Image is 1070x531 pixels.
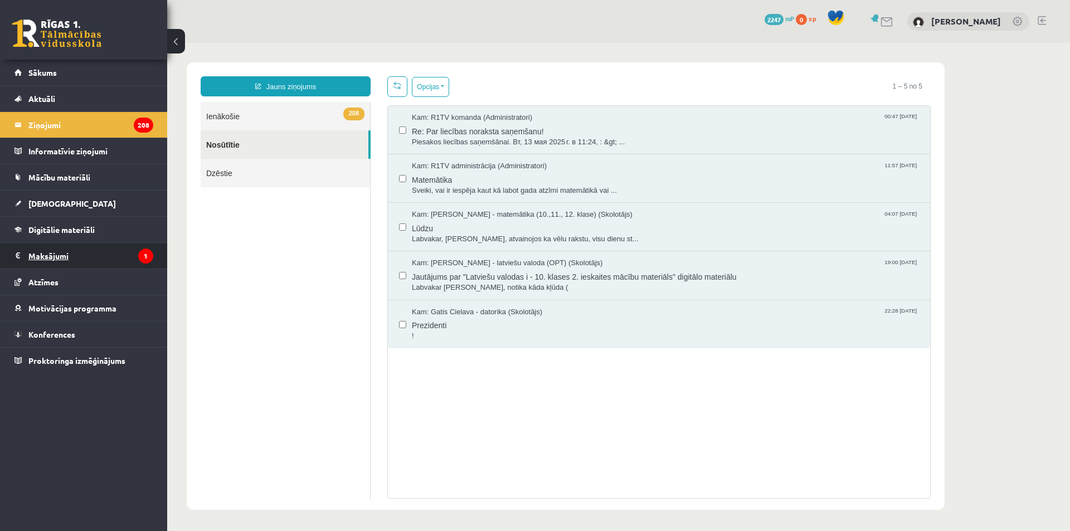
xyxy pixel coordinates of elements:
span: 04:07 [DATE] [715,167,752,175]
span: Digitālie materiāli [28,225,95,235]
span: 11:57 [DATE] [715,118,752,126]
a: Jauns ziņojums [33,33,203,53]
img: Amirs Ignatjevs [913,17,924,28]
a: Nosūtītie [33,87,201,116]
a: Sākums [14,60,153,85]
span: xp [809,14,816,23]
a: 0 xp [796,14,821,23]
i: 1 [138,249,153,264]
span: Kam: R1TV komanda (Administratori) [245,70,365,80]
a: Kam: R1TV administrācija (Administratori) 11:57 [DATE] Matemātika Sveiki, vai ir iespēja kaut kā ... [245,118,752,153]
span: Konferences [28,329,75,339]
span: Motivācijas programma [28,303,116,313]
span: Piesakos liecības saņemšānai. Вт, 13 мая 2025 г. в 11:24, : &gt; ... [245,94,752,105]
span: Matemātika [245,129,752,143]
a: Rīgas 1. Tālmācības vidusskola [12,20,101,47]
a: Dzēstie [33,116,203,144]
a: Ziņojumi208 [14,112,153,138]
span: 19:00 [DATE] [715,215,752,223]
button: Opcijas [245,34,282,54]
span: Sākums [28,67,57,77]
span: Prezidenti [245,274,752,288]
span: ! [245,288,752,299]
a: Kam: Gatis Cielava - datorika (Skolotājs) 22:28 [DATE] Prezidenti ! [245,264,752,299]
a: Atzīmes [14,269,153,295]
a: Maksājumi1 [14,243,153,269]
a: [PERSON_NAME] [931,16,1001,27]
a: Informatīvie ziņojumi [14,138,153,164]
span: Labvakar, [PERSON_NAME], atvainojos ka vēlu rakstu, visu dienu st... [245,191,752,202]
a: [DEMOGRAPHIC_DATA] [14,191,153,216]
legend: Ziņojumi [28,112,153,138]
a: Kam: R1TV komanda (Administratori) 00:47 [DATE] Re: Par liecības noraksta saņemšanu! Piesakos lie... [245,70,752,104]
a: Motivācijas programma [14,295,153,321]
a: Proktoringa izmēģinājums [14,348,153,373]
span: Proktoringa izmēģinājums [28,355,125,366]
span: 2247 [765,14,784,25]
span: [DEMOGRAPHIC_DATA] [28,198,116,208]
span: 208 [176,65,197,77]
a: Digitālie materiāli [14,217,153,242]
a: 208Ienākošie [33,59,203,87]
span: Aktuāli [28,94,55,104]
span: Kam: [PERSON_NAME] - matemātika (10.,11., 12. klase) (Skolotājs) [245,167,465,177]
a: Aktuāli [14,86,153,111]
span: Sveiki, vai ir iespēja kaut kā labot gada atzīmi matemātikā vai ... [245,143,752,153]
span: Lūdzu [245,177,752,191]
span: Kam: R1TV administrācija (Administratori) [245,118,380,129]
a: Kam: [PERSON_NAME] - matemātika (10.,11., 12. klase) (Skolotājs) 04:07 [DATE] Lūdzu Labvakar, [PE... [245,167,752,201]
legend: Informatīvie ziņojumi [28,138,153,164]
span: mP [785,14,794,23]
i: 208 [134,118,153,133]
span: Kam: [PERSON_NAME] - latviešu valoda (OPT) (Skolotājs) [245,215,435,226]
span: 1 – 5 no 5 [717,33,763,53]
span: Atzīmes [28,277,59,287]
span: Jautājums par "Latviešu valodas i - 10. klases 2. ieskaites mācību materiāls" digitālo materiālu [245,226,752,240]
span: 00:47 [DATE] [715,70,752,78]
a: 2247 mP [765,14,794,23]
a: Kam: [PERSON_NAME] - latviešu valoda (OPT) (Skolotājs) 19:00 [DATE] Jautājums par "Latviešu valod... [245,215,752,250]
span: 0 [796,14,807,25]
span: Re: Par liecības noraksta saņemšanu! [245,80,752,94]
a: Mācību materiāli [14,164,153,190]
span: 22:28 [DATE] [715,264,752,272]
span: Labvakar [PERSON_NAME], notika kāda kļūda ( [245,240,752,250]
span: Kam: Gatis Cielava - datorika (Skolotājs) [245,264,375,275]
a: Konferences [14,321,153,347]
legend: Maksājumi [28,243,153,269]
span: Mācību materiāli [28,172,90,182]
